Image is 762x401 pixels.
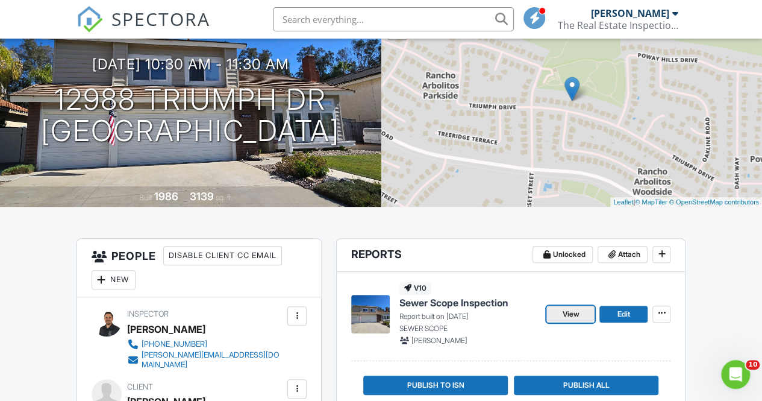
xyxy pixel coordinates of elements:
[216,193,233,202] span: sq. ft.
[127,320,205,338] div: [PERSON_NAME]
[591,7,669,19] div: [PERSON_NAME]
[142,339,207,349] div: [PHONE_NUMBER]
[77,239,322,297] h3: People
[190,190,214,203] div: 3139
[127,350,285,370] a: [PERSON_NAME][EMAIL_ADDRESS][DOMAIN_NAME]
[635,198,667,206] a: © MapTiler
[746,360,760,370] span: 10
[558,19,678,31] div: The Real Estate Inspection Company
[669,198,759,206] a: © OpenStreetMap contributors
[111,6,210,31] span: SPECTORA
[77,16,210,42] a: SPECTORA
[613,198,633,206] a: Leaflet
[127,338,285,350] a: [PHONE_NUMBER]
[77,6,103,33] img: The Best Home Inspection Software - Spectora
[163,246,282,265] div: Disable Client CC Email
[139,193,152,202] span: Built
[610,197,762,207] div: |
[41,84,340,148] h1: 12988 Triumph Dr [GEOGRAPHIC_DATA]
[721,360,750,389] iframe: Intercom live chat
[154,190,178,203] div: 1986
[92,56,289,72] h3: [DATE] 10:30 am - 11:30 am
[127,382,153,391] span: Client
[273,7,514,31] input: Search everything...
[127,309,169,318] span: Inspector
[142,350,285,370] div: [PERSON_NAME][EMAIL_ADDRESS][DOMAIN_NAME]
[92,270,136,289] div: New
